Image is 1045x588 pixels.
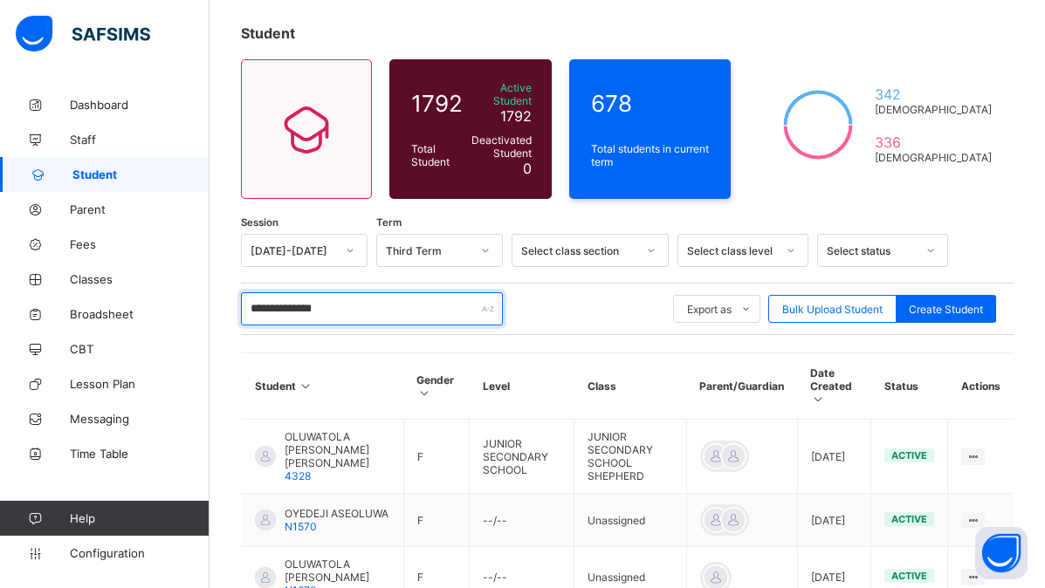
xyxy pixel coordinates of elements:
[70,307,210,321] span: Broadsheet
[797,420,871,494] td: [DATE]
[251,244,335,257] div: [DATE]-[DATE]
[875,85,992,103] span: 342
[70,511,209,525] span: Help
[827,244,916,257] div: Select status
[875,103,992,116] span: [DEMOGRAPHIC_DATA]
[70,377,210,391] span: Lesson Plan
[891,449,927,462] span: active
[875,151,992,164] span: [DEMOGRAPHIC_DATA]
[411,90,463,117] span: 1792
[241,216,278,229] span: Session
[299,379,313,393] i: Sort in Ascending Order
[70,447,210,461] span: Time Table
[285,520,317,533] span: N1570
[376,216,402,229] span: Term
[470,353,574,420] th: Level
[16,16,150,52] img: safsims
[470,494,574,547] td: --/--
[403,494,470,547] td: F
[782,303,883,316] span: Bulk Upload Student
[687,244,776,257] div: Select class level
[70,342,210,356] span: CBT
[687,303,732,316] span: Export as
[241,24,295,42] span: Student
[686,353,797,420] th: Parent/Guardian
[470,420,574,494] td: JUNIOR SECONDARY SCHOOL
[285,557,390,584] span: OLUWATOLA [PERSON_NAME]
[403,353,470,420] th: Gender
[407,138,467,173] div: Total Student
[810,393,825,406] i: Sort in Ascending Order
[871,353,948,420] th: Status
[403,420,470,494] td: F
[285,469,311,482] span: 4328
[574,420,687,494] td: JUNIOR SECONDARY SCHOOL SHEPHERD
[875,133,992,151] span: 336
[285,507,388,520] span: OYEDEJI ASEOLUWA
[523,160,532,177] span: 0
[70,546,209,560] span: Configuration
[70,202,210,216] span: Parent
[591,142,710,168] span: Total students in current term
[70,98,210,112] span: Dashboard
[70,237,210,251] span: Fees
[891,570,927,582] span: active
[521,244,636,257] div: Select class section
[242,353,404,420] th: Student
[574,494,687,547] td: Unassigned
[574,353,687,420] th: Class
[797,353,871,420] th: Date Created
[70,133,210,147] span: Staff
[72,168,210,181] span: Student
[909,303,983,316] span: Create Student
[975,527,1028,579] button: Open asap
[500,107,532,125] span: 1792
[797,494,871,547] td: [DATE]
[70,412,210,426] span: Messaging
[471,81,532,107] span: Active Student
[70,272,210,286] span: Classes
[285,430,390,469] span: OLUWATOLA [PERSON_NAME] [PERSON_NAME]
[591,90,710,117] span: 678
[948,353,1014,420] th: Actions
[386,244,471,257] div: Third Term
[891,513,927,525] span: active
[471,133,532,160] span: Deactivated Student
[416,386,431,400] i: Sort in Ascending Order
